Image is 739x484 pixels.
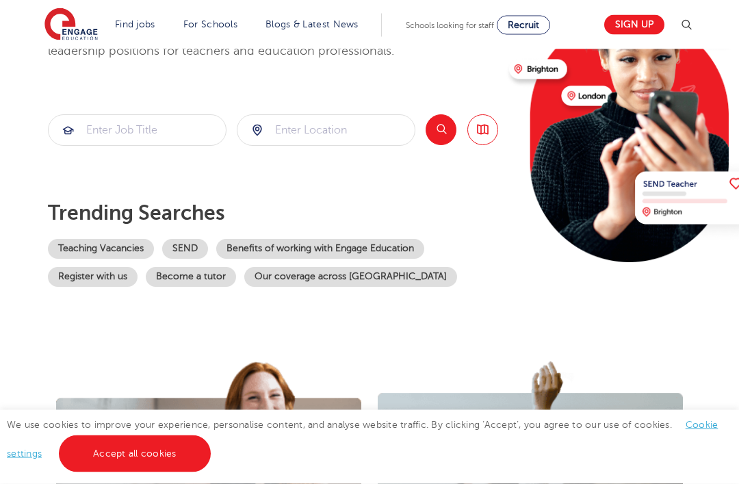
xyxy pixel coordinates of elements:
span: Schools looking for staff [406,21,494,30]
a: SEND [162,240,208,259]
p: Trending searches [48,201,498,226]
a: Teaching Vacancies [48,240,154,259]
a: Become a tutor [146,268,236,288]
button: Search [426,115,456,146]
a: Register with us [48,268,138,288]
input: Submit [237,116,415,146]
div: Submit [237,115,415,147]
a: Benefits of working with Engage Education [216,240,424,259]
a: For Schools [183,19,237,29]
div: Submit [48,115,226,147]
span: We use cookies to improve your experience, personalise content, and analyse website traffic. By c... [7,420,718,459]
a: Find jobs [115,19,155,29]
a: Sign up [604,15,664,35]
a: Recruit [497,16,550,35]
a: Accept all cookies [59,435,211,472]
input: Submit [49,116,226,146]
a: Our coverage across [GEOGRAPHIC_DATA] [244,268,457,288]
a: Blogs & Latest News [265,19,359,29]
span: Recruit [508,20,539,30]
img: Engage Education [44,8,98,42]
